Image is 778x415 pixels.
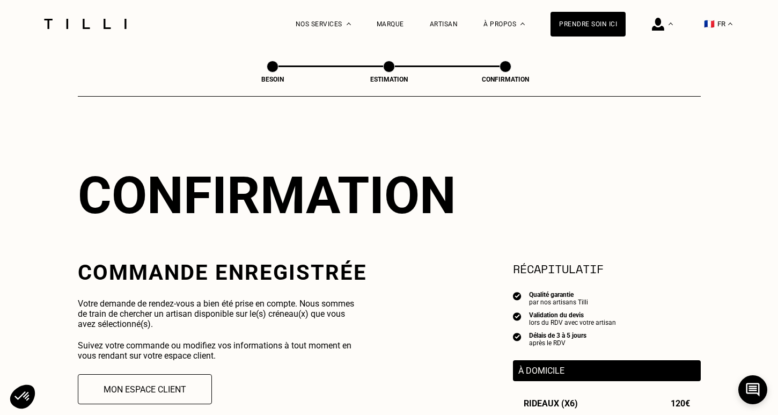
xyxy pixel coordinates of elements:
[728,23,732,25] img: menu déroulant
[513,260,701,278] section: Récapitulatif
[452,76,559,83] div: Confirmation
[652,18,664,31] img: icône connexion
[524,398,578,409] span: Rideaux (x6)
[513,291,522,301] img: icon list info
[551,12,626,37] a: Prendre soin ici
[529,311,616,319] div: Validation du devis
[513,311,522,321] img: icon list info
[78,374,212,404] button: Mon espace client
[529,291,588,298] div: Qualité garantie
[377,20,404,28] a: Marque
[529,319,616,326] div: lors du RDV avec votre artisan
[704,19,715,29] span: 🇫🇷
[78,260,367,285] h2: Commande enregistrée
[40,19,130,29] img: Logo du service de couturière Tilli
[669,23,673,25] img: Menu déroulant
[78,340,364,361] p: Suivez votre commande ou modifiez vos informations à tout moment en vous rendant sur votre espace...
[219,76,326,83] div: Besoin
[518,366,695,376] p: À domicile
[529,298,588,306] div: par nos artisans Tilli
[671,398,690,409] span: 120€
[78,298,364,329] p: Votre demande de rendez-vous a bien été prise en compte. Nous sommes de train de chercher un arti...
[347,23,351,25] img: Menu déroulant
[529,339,586,347] div: après le RDV
[520,23,525,25] img: Menu déroulant à propos
[529,332,586,339] div: Délais de 3 à 5 jours
[78,165,701,225] div: Confirmation
[430,20,458,28] a: Artisan
[513,332,522,341] img: icon list info
[335,76,443,83] div: Estimation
